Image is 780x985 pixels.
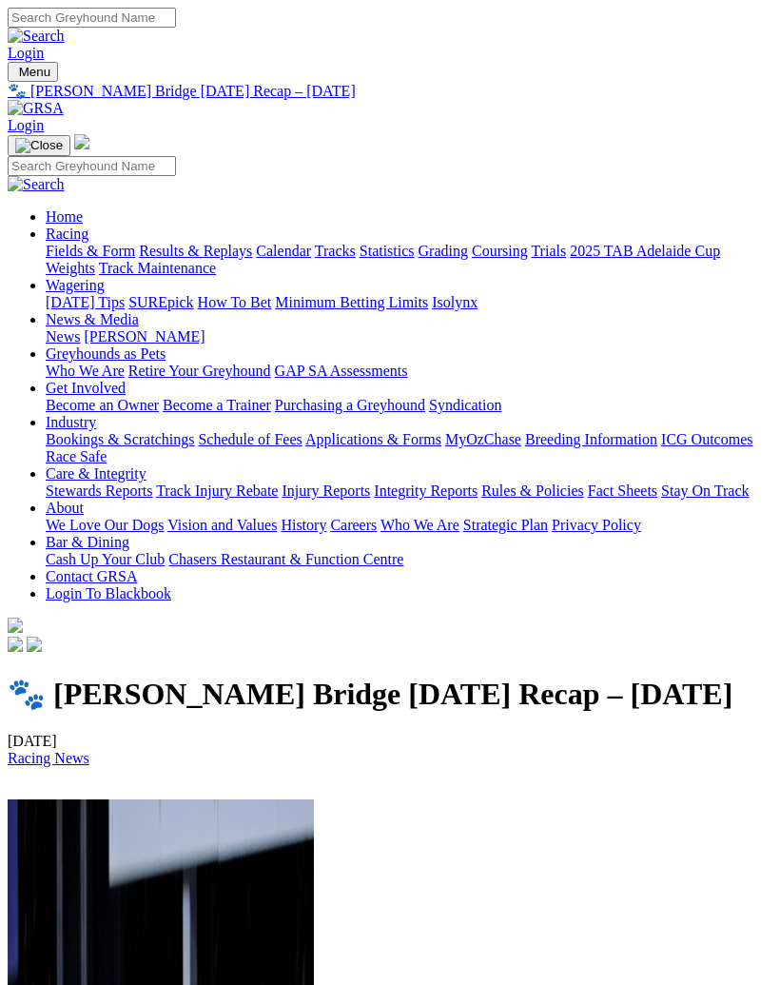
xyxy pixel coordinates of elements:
a: Contact GRSA [46,568,137,584]
a: Calendar [256,243,311,259]
a: Applications & Forms [305,431,441,447]
a: Care & Integrity [46,465,146,482]
a: Privacy Policy [552,517,641,533]
a: Schedule of Fees [198,431,302,447]
div: Industry [46,431,772,465]
div: Bar & Dining [46,551,772,568]
a: Racing [46,226,88,242]
span: [DATE] [8,733,89,766]
div: Care & Integrity [46,483,772,500]
a: Bookings & Scratchings [46,431,194,447]
a: Industry [46,414,96,430]
a: Bar & Dining [46,534,129,550]
a: We Love Our Dogs [46,517,164,533]
a: Race Safe [46,448,107,464]
a: Syndication [429,397,501,413]
a: Minimum Betting Limits [275,294,428,310]
a: Track Maintenance [99,260,216,276]
a: 🐾 [PERSON_NAME] Bridge [DATE] Recap – [DATE] [8,82,772,100]
a: [DATE] Tips [46,294,125,310]
img: facebook.svg [8,637,23,652]
a: Injury Reports [282,483,370,499]
a: Home [46,208,83,225]
a: Statistics [360,243,415,259]
a: ICG Outcomes [661,431,752,447]
a: Strategic Plan [463,517,548,533]
input: Search [8,156,176,176]
a: Rules & Policies [481,483,584,499]
a: Isolynx [432,294,478,310]
a: GAP SA Assessments [275,363,408,379]
div: Get Involved [46,397,772,414]
img: logo-grsa-white.png [8,618,23,633]
button: Toggle navigation [8,135,70,156]
a: Integrity Reports [374,483,478,499]
a: Get Involved [46,380,126,396]
a: Weights [46,260,95,276]
a: Stay On Track [661,483,749,499]
a: How To Bet [198,294,272,310]
a: SUREpick [128,294,193,310]
a: Who We Are [380,517,459,533]
div: About [46,517,772,534]
a: Retire Your Greyhound [128,363,271,379]
a: Greyhounds as Pets [46,345,166,362]
img: twitter.svg [27,637,42,652]
a: Track Injury Rebate [156,483,278,499]
a: MyOzChase [445,431,521,447]
div: Greyhounds as Pets [46,363,772,380]
a: Cash Up Your Club [46,551,165,567]
a: Racing News [8,750,89,766]
a: News & Media [46,311,139,327]
img: GRSA [8,100,64,117]
span: Menu [19,65,50,79]
a: Login [8,45,44,61]
a: Stewards Reports [46,483,152,499]
a: Fields & Form [46,243,135,259]
div: News & Media [46,328,772,345]
a: Grading [419,243,468,259]
img: logo-grsa-white.png [74,134,89,149]
a: Become a Trainer [163,397,271,413]
a: Who We Are [46,363,125,379]
a: Login To Blackbook [46,585,171,601]
h1: 🐾 [PERSON_NAME] Bridge [DATE] Recap – [DATE] [8,676,772,712]
div: Racing [46,243,772,277]
a: Purchasing a Greyhound [275,397,425,413]
a: Careers [330,517,377,533]
img: Search [8,176,65,193]
img: Search [8,28,65,45]
div: Wagering [46,294,772,311]
a: Wagering [46,277,105,293]
a: [PERSON_NAME] [84,328,205,345]
a: 2025 TAB Adelaide Cup [570,243,720,259]
a: Results & Replays [139,243,252,259]
a: Login [8,117,44,133]
a: Tracks [315,243,356,259]
a: Fact Sheets [588,483,657,499]
a: Become an Owner [46,397,159,413]
a: Coursing [472,243,528,259]
input: Search [8,8,176,28]
a: About [46,500,84,516]
button: Toggle navigation [8,62,58,82]
a: Breeding Information [525,431,657,447]
a: Vision and Values [167,517,277,533]
a: History [281,517,326,533]
img: Close [15,138,63,153]
a: Chasers Restaurant & Function Centre [168,551,403,567]
a: Trials [531,243,566,259]
a: News [46,328,80,345]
